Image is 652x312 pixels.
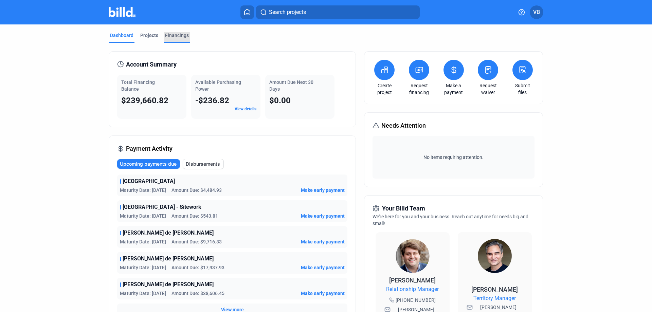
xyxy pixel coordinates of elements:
[269,8,306,16] span: Search projects
[171,238,222,245] span: Amount Due: $9,716.83
[195,79,241,92] span: Available Purchasing Power
[186,161,220,167] span: Disbursements
[442,82,466,96] a: Make a payment
[120,264,166,271] span: Maturity Date: [DATE]
[120,290,166,297] span: Maturity Date: [DATE]
[123,229,214,237] span: [PERSON_NAME] de [PERSON_NAME]
[301,290,345,297] button: Make early payment
[301,238,345,245] button: Make early payment
[120,187,166,194] span: Maturity Date: [DATE]
[396,297,436,304] span: [PHONE_NUMBER]
[256,5,420,19] button: Search projects
[269,96,291,105] span: $0.00
[471,286,518,293] span: [PERSON_NAME]
[269,79,313,92] span: Amount Due Next 30 Days
[195,96,229,105] span: -$236.82
[382,204,425,213] span: Your Billd Team
[373,214,528,226] span: We're here for you and your business. Reach out anytime for needs big and small!
[473,294,516,302] span: Territory Manager
[123,280,214,289] span: [PERSON_NAME] de [PERSON_NAME]
[120,213,166,219] span: Maturity Date: [DATE]
[373,82,396,96] a: Create project
[120,238,166,245] span: Maturity Date: [DATE]
[533,8,540,16] span: VB
[117,159,180,169] button: Upcoming payments due
[235,107,256,111] a: View details
[165,32,189,39] div: Financings
[478,239,512,273] img: Territory Manager
[171,213,218,219] span: Amount Due: $543.81
[381,121,426,130] span: Needs Attention
[530,5,543,19] button: VB
[126,60,177,69] span: Account Summary
[140,32,158,39] div: Projects
[171,290,224,297] span: Amount Due: $38,606.45
[110,32,133,39] div: Dashboard
[123,255,214,263] span: [PERSON_NAME] de [PERSON_NAME]
[386,285,439,293] span: Relationship Manager
[123,177,175,185] span: [GEOGRAPHIC_DATA]
[109,7,135,17] img: Billd Company Logo
[389,277,436,284] span: [PERSON_NAME]
[511,82,535,96] a: Submit files
[301,264,345,271] button: Make early payment
[121,79,155,92] span: Total Financing Balance
[375,154,531,161] span: No items requiring attention.
[407,82,431,96] a: Request financing
[301,213,345,219] button: Make early payment
[301,187,345,194] button: Make early payment
[120,161,177,167] span: Upcoming payments due
[476,82,500,96] a: Request waiver
[396,239,430,273] img: Relationship Manager
[126,144,173,153] span: Payment Activity
[183,159,224,169] button: Disbursements
[123,203,201,211] span: [GEOGRAPHIC_DATA] - Sitework
[171,264,224,271] span: Amount Due: $17,937.93
[121,96,168,105] span: $239,660.82
[171,187,222,194] span: Amount Due: $4,484.93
